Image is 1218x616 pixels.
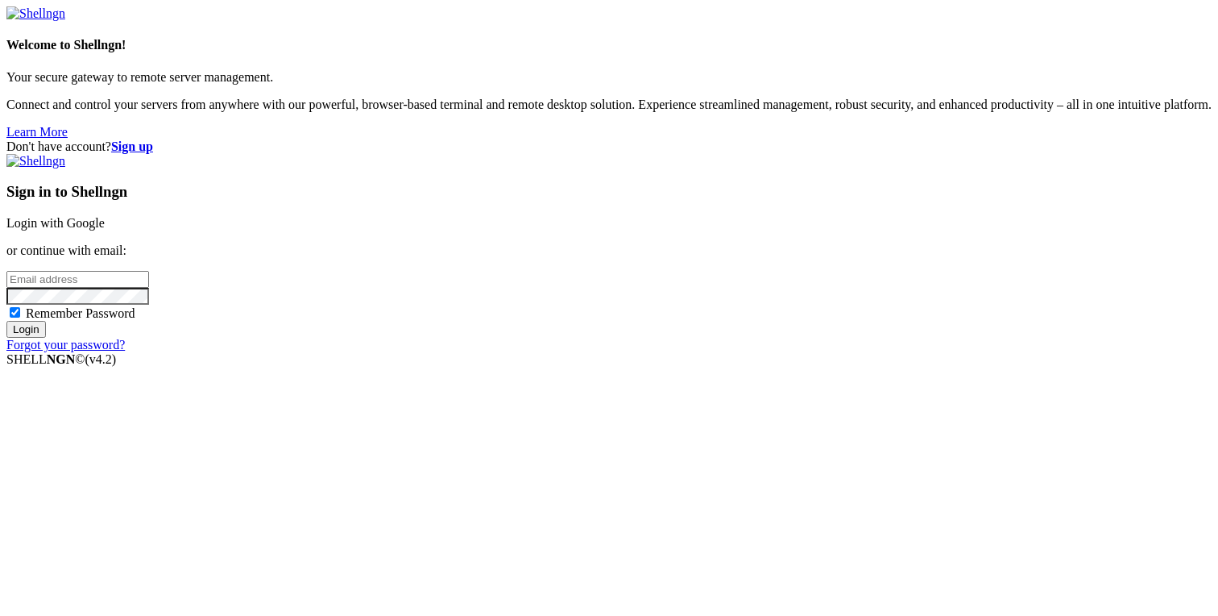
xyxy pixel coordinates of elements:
[6,125,68,139] a: Learn More
[111,139,153,153] a: Sign up
[6,271,149,288] input: Email address
[6,6,65,21] img: Shellngn
[6,38,1212,52] h4: Welcome to Shellngn!
[6,154,65,169] img: Shellngn
[6,98,1212,112] p: Connect and control your servers from anywhere with our powerful, browser-based terminal and remo...
[6,183,1212,201] h3: Sign in to Shellngn
[6,70,1212,85] p: Your secure gateway to remote server management.
[85,352,117,366] span: 4.2.0
[6,338,125,352] a: Forgot your password?
[6,243,1212,258] p: or continue with email:
[6,321,46,338] input: Login
[6,216,105,230] a: Login with Google
[26,306,135,320] span: Remember Password
[6,139,1212,154] div: Don't have account?
[10,307,20,318] input: Remember Password
[6,352,116,366] span: SHELL ©
[47,352,76,366] b: NGN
